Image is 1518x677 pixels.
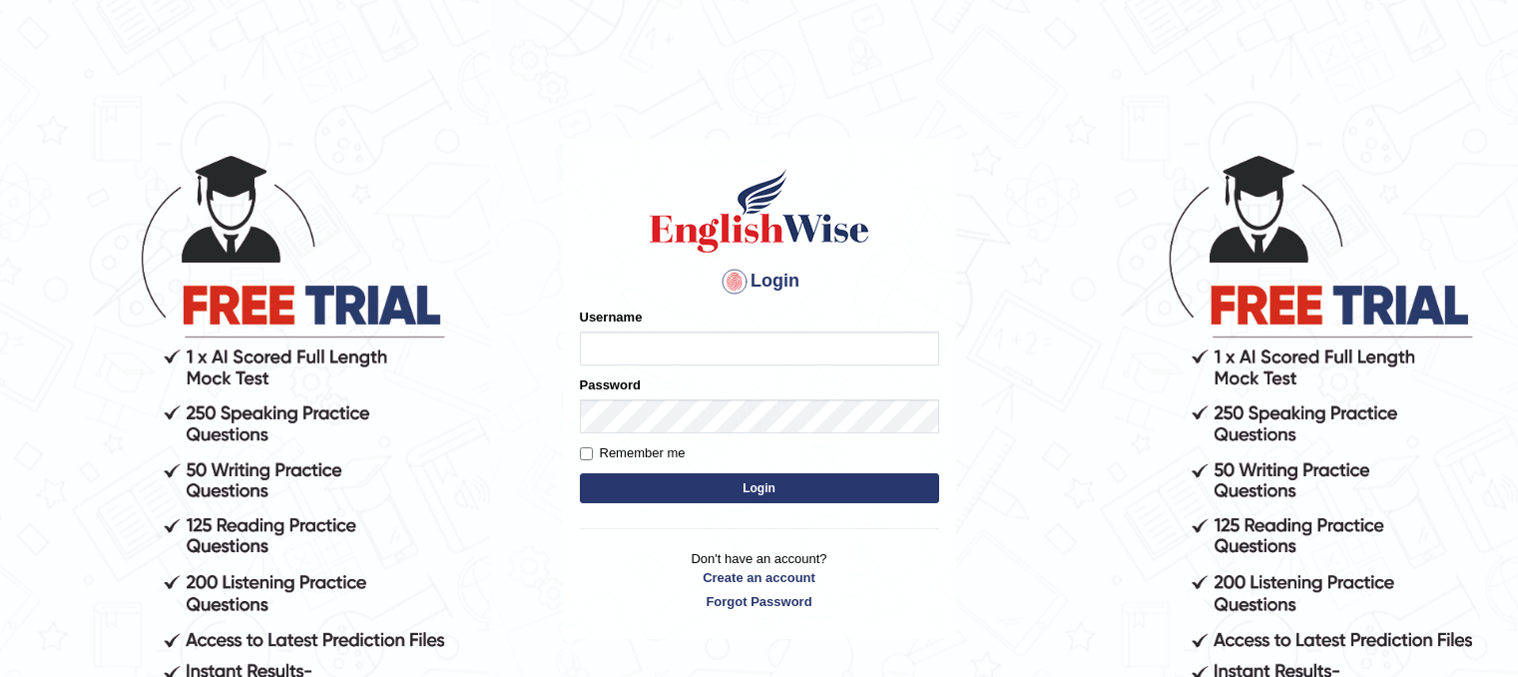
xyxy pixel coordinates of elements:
h4: Login [580,266,939,298]
a: Create an account [580,568,939,587]
label: Password [580,375,641,394]
a: Forgot Password [580,592,939,611]
label: Remember me [580,443,686,463]
img: Logo of English Wise sign in for intelligent practice with AI [646,166,873,256]
p: Don't have an account? [580,549,939,611]
input: Remember me [580,447,593,460]
button: Login [580,473,939,503]
label: Username [580,308,643,327]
